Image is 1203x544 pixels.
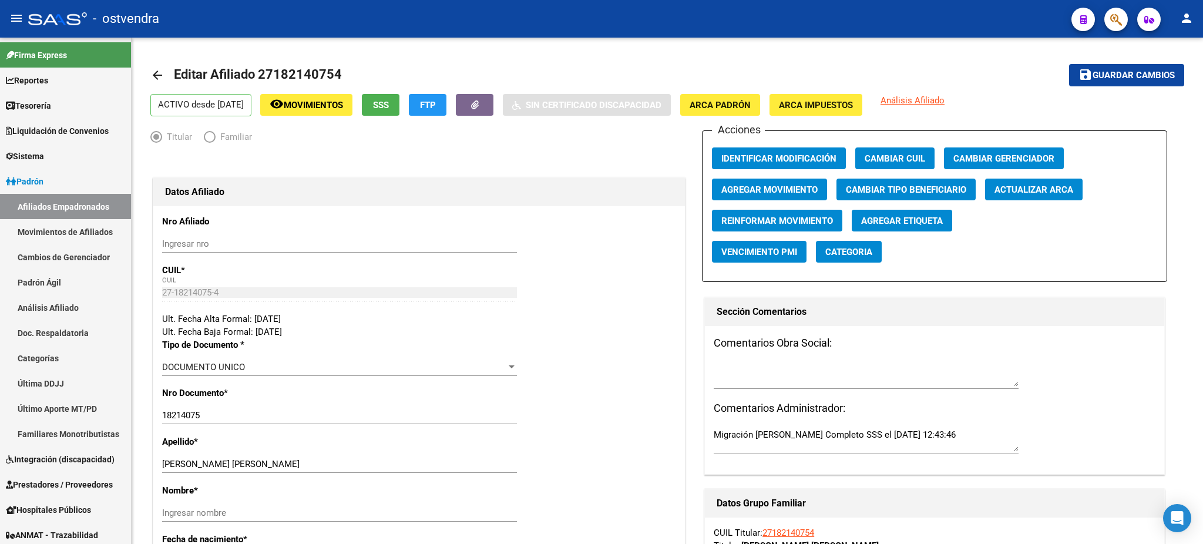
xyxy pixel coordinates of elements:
[420,100,436,110] span: FTP
[825,247,872,257] span: Categoria
[6,453,115,466] span: Integración (discapacidad)
[721,247,797,257] span: Vencimiento PMI
[836,179,976,200] button: Cambiar Tipo Beneficiario
[216,130,252,143] span: Familiar
[865,153,925,164] span: Cambiar CUIL
[855,147,935,169] button: Cambiar CUIL
[409,94,446,116] button: FTP
[712,147,846,169] button: Identificar Modificación
[162,435,317,448] p: Apellido
[162,338,317,351] p: Tipo de Documento *
[150,68,164,82] mat-icon: arrow_back
[150,134,264,145] mat-radio-group: Elija una opción
[712,241,807,263] button: Vencimiento PMI
[162,130,192,143] span: Titular
[362,94,399,116] button: SSS
[714,335,1155,351] h3: Comentarios Obra Social:
[1093,70,1175,81] span: Guardar cambios
[9,11,23,25] mat-icon: menu
[985,179,1083,200] button: Actualizar ARCA
[690,100,751,110] span: ARCA Padrón
[93,6,159,32] span: - ostvendra
[284,100,343,110] span: Movimientos
[270,97,284,111] mat-icon: remove_red_eye
[162,362,245,372] span: DOCUMENTO UNICO
[6,125,109,137] span: Liquidación de Convenios
[680,94,760,116] button: ARCA Padrón
[6,150,44,163] span: Sistema
[816,241,882,263] button: Categoria
[721,216,833,226] span: Reinformar Movimiento
[994,184,1073,195] span: Actualizar ARCA
[852,210,952,231] button: Agregar Etiqueta
[162,484,317,497] p: Nombre
[721,153,836,164] span: Identificar Modificación
[1069,64,1184,86] button: Guardar cambios
[162,387,317,399] p: Nro Documento
[6,49,67,62] span: Firma Express
[1180,11,1194,25] mat-icon: person
[6,175,43,188] span: Padrón
[526,100,661,110] span: Sin Certificado Discapacidad
[6,74,48,87] span: Reportes
[162,264,317,277] p: CUIL
[260,94,352,116] button: Movimientos
[712,179,827,200] button: Agregar Movimiento
[1163,504,1191,532] div: Open Intercom Messenger
[6,99,51,112] span: Tesorería
[717,494,1152,513] h1: Datos Grupo Familiar
[717,303,1152,321] h1: Sección Comentarios
[861,216,943,226] span: Agregar Etiqueta
[162,325,676,338] div: Ult. Fecha Baja Formal: [DATE]
[503,94,671,116] button: Sin Certificado Discapacidad
[779,100,853,110] span: ARCA Impuestos
[712,122,765,138] h3: Acciones
[881,95,945,106] span: Análisis Afiliado
[762,528,814,538] a: 27182140754
[6,503,91,516] span: Hospitales Públicos
[721,184,818,195] span: Agregar Movimiento
[162,215,317,228] p: Nro Afiliado
[150,94,251,116] p: ACTIVO desde [DATE]
[6,529,98,542] span: ANMAT - Trazabilidad
[373,100,389,110] span: SSS
[769,94,862,116] button: ARCA Impuestos
[165,183,673,202] h1: Datos Afiliado
[944,147,1064,169] button: Cambiar Gerenciador
[846,184,966,195] span: Cambiar Tipo Beneficiario
[714,400,1155,417] h3: Comentarios Administrador:
[712,210,842,231] button: Reinformar Movimiento
[1078,68,1093,82] mat-icon: save
[6,478,113,491] span: Prestadores / Proveedores
[162,313,676,325] div: Ult. Fecha Alta Formal: [DATE]
[953,153,1054,164] span: Cambiar Gerenciador
[174,67,342,82] span: Editar Afiliado 27182140754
